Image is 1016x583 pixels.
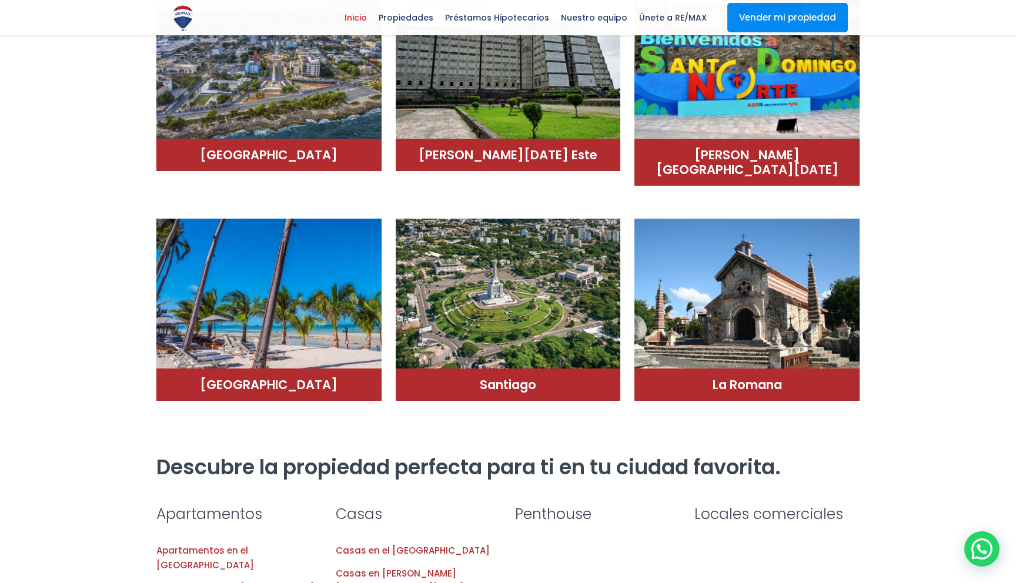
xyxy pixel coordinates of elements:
a: Punta Cana[GEOGRAPHIC_DATA] [156,210,382,401]
h3: Apartamentos [156,504,322,524]
span: Únete a RE/MAX [633,9,713,26]
h2: Descubre la propiedad perfecta para ti en tu ciudad favorita. [156,454,860,480]
h4: [PERSON_NAME][GEOGRAPHIC_DATA][DATE] [646,148,848,177]
h3: Penthouse [515,504,680,524]
h4: Santiago [407,377,609,392]
span: Préstamos Hipotecarios [439,9,555,26]
img: Santiago [396,219,621,377]
h4: [GEOGRAPHIC_DATA] [168,148,370,162]
h4: [GEOGRAPHIC_DATA] [168,377,370,392]
h4: [PERSON_NAME][DATE] Este [407,148,609,162]
img: Logo de REMAX [168,4,198,33]
img: La Romana [634,219,860,377]
span: Nuestro equipo [555,9,633,26]
h3: Locales comerciales [694,504,860,524]
a: Vender mi propiedad [727,3,848,32]
h3: Casas [336,504,501,524]
span: Inicio [339,9,373,26]
h4: La Romana [646,377,848,392]
a: SantiagoSantiago [396,210,621,401]
a: La RomanaLa Romana [634,210,860,401]
a: Apartamentos en el [GEOGRAPHIC_DATA] [156,544,254,571]
img: Punta Cana [156,219,382,377]
span: Propiedades [373,9,439,26]
a: Casas en el [GEOGRAPHIC_DATA] [336,544,490,557]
